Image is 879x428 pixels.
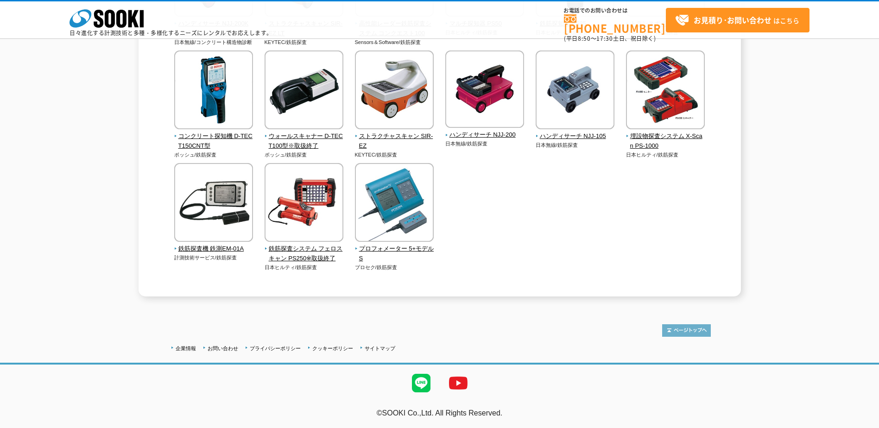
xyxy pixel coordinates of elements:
[694,14,771,25] strong: お見積り･お問い合わせ
[445,130,525,140] span: ハンディサーチ NJJ-200
[355,151,434,159] p: KEYTEC/鉄筋探査
[355,235,434,263] a: プロフォメーター 5+モデルS
[174,244,253,254] span: 鉄筋探査機 鉄測EM-01A
[675,13,799,27] span: はこちら
[445,140,525,148] p: 日本無線/鉄筋探査
[564,8,666,13] span: お電話でのお問い合わせは
[626,151,705,159] p: 日本ヒルティ/鉄筋探査
[70,30,272,36] p: 日々進化する計測技術と多種・多様化するニーズにレンタルでお応えします。
[174,123,253,151] a: コンクリート探知機 D-TECT150CNT型
[564,14,666,33] a: [PHONE_NUMBER]
[626,50,705,132] img: 埋設物探査システム X-Scan PS-1000
[440,365,477,402] img: YouTube
[355,264,434,271] p: プロセク/鉄筋探査
[265,264,344,271] p: 日本ヒルティ/鉄筋探査
[355,163,434,244] img: プロフォメーター 5+モデルS
[445,50,524,130] img: ハンディサーチ NJJ-200
[666,8,809,32] a: お見積り･お問い合わせはこちら
[208,346,238,351] a: お問い合わせ
[174,132,253,151] span: コンクリート探知機 D-TECT150CNT型
[355,50,434,132] img: ストラクチャスキャン SIR-EZ
[536,132,615,141] span: ハンディサーチ NJJ-105
[174,254,253,262] p: 計測技術サービス/鉄筋探査
[174,151,253,159] p: ボッシュ/鉄筋探査
[174,50,253,132] img: コンクリート探知機 D-TECT150CNT型
[626,132,705,151] span: 埋設物探査システム X-Scan PS-1000
[536,50,614,132] img: ハンディサーチ NJJ-105
[355,123,434,151] a: ストラクチャスキャン SIR-EZ
[265,50,343,132] img: ウォールスキャナー D-TECT100型※取扱終了
[536,141,615,149] p: 日本無線/鉄筋探査
[176,346,196,351] a: 企業情報
[265,235,344,263] a: 鉄筋探査システム フェロスキャン PS250※取扱終了
[403,365,440,402] img: LINE
[596,34,613,43] span: 17:30
[265,244,344,264] span: 鉄筋探査システム フェロスキャン PS250※取扱終了
[312,346,353,351] a: クッキーポリシー
[365,346,395,351] a: サイトマップ
[265,163,343,244] img: 鉄筋探査システム フェロスキャン PS250※取扱終了
[662,324,711,337] img: トップページへ
[355,132,434,151] span: ストラクチャスキャン SIR-EZ
[250,346,301,351] a: プライバシーポリシー
[445,122,525,140] a: ハンディサーチ NJJ-200
[265,123,344,151] a: ウォールスキャナー D-TECT100型※取扱終了
[626,123,705,151] a: 埋設物探査システム X-Scan PS-1000
[843,419,879,427] a: テストMail
[578,34,591,43] span: 8:50
[265,151,344,159] p: ボッシュ/鉄筋探査
[174,163,253,244] img: 鉄筋探査機 鉄測EM-01A
[355,244,434,264] span: プロフォメーター 5+モデルS
[536,123,615,141] a: ハンディサーチ NJJ-105
[174,235,253,254] a: 鉄筋探査機 鉄測EM-01A
[564,34,656,43] span: (平日 ～ 土日、祝日除く)
[265,132,344,151] span: ウォールスキャナー D-TECT100型※取扱終了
